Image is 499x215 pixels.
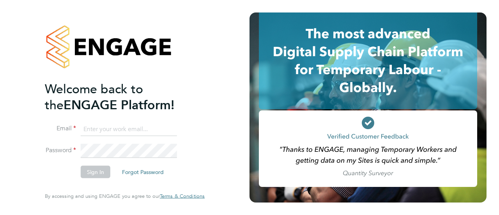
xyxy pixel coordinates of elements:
span: Welcome back to the [45,81,143,112]
button: Forgot Password [116,166,170,178]
a: Terms & Conditions [160,193,205,199]
h2: ENGAGE Platform! [45,81,197,113]
span: By accessing and using ENGAGE you agree to our [45,193,205,199]
label: Email [45,124,76,133]
input: Enter your work email... [81,122,177,136]
button: Sign In [81,166,110,178]
label: Password [45,146,76,155]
